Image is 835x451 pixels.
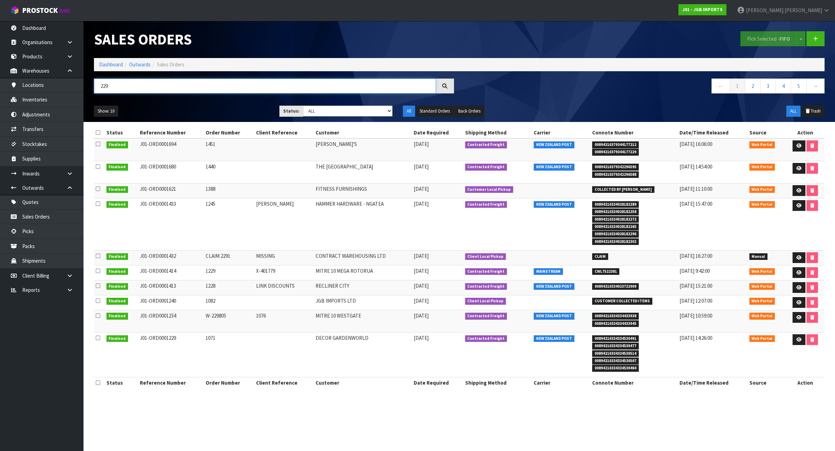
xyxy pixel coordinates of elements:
th: Carrier [532,377,590,388]
span: [DATE] [414,163,429,170]
button: Trash [801,106,825,117]
a: 3 [760,79,776,93]
td: J01-ORD0001621 [138,183,204,198]
td: 1245 [204,198,254,250]
td: J01-ORD0001694 [138,138,204,161]
span: CWL7522381 [592,268,619,275]
h1: Sales Orders [94,31,454,48]
td: W-229805 [204,310,254,332]
img: cube-alt.png [10,6,19,15]
span: Contracted Freight [465,201,507,208]
span: NEW ZEALAND POST [534,164,574,171]
a: 4 [776,79,791,93]
span: Contracted Freight [465,141,507,148]
button: Standard Orders [416,106,454,117]
span: Client Local Pickup [465,298,506,305]
strong: Status: [283,108,300,114]
span: Finalised [106,253,128,260]
span: ProStock [22,6,58,15]
span: 00894210379344177229 [592,149,639,156]
span: Web Portal [749,313,775,320]
span: Customer Local Pickup [465,186,514,193]
span: NEW ZEALAND POST [534,141,574,148]
span: [DATE] [414,253,429,259]
a: Dashboard [99,61,123,68]
td: CLAIM 2291 [204,250,254,265]
td: [PERSON_NAME]'S [314,138,412,161]
span: 00894210334028182272 [592,216,639,223]
td: 1228 [204,280,254,295]
a: 2 [745,79,761,93]
th: Reference Number [138,377,204,388]
span: Web Portal [749,164,775,171]
input: Search sales orders [94,79,436,93]
span: Client Local Pickup [465,253,506,260]
span: [DATE] [414,335,429,341]
button: ALL [786,106,801,117]
span: 00894210334028182296 [592,231,639,238]
span: [DATE] 11:10:00 [679,186,712,192]
span: [DATE] 9:42:00 [679,268,710,274]
td: THE [GEOGRAPHIC_DATA] [314,161,412,183]
span: 00894210334028182289 [592,201,639,208]
button: Back Orders [454,106,484,117]
span: Finalised [106,335,128,342]
span: NEW ZEALAND POST [534,201,574,208]
span: Finalised [106,141,128,148]
th: Order Number [204,127,254,138]
a: 5 [791,79,806,93]
button: All [403,106,415,117]
nav: Page navigation [464,79,825,96]
span: NEW ZEALAND POST [534,335,574,342]
span: Web Portal [749,335,775,342]
th: Client Reference [254,377,314,388]
td: J01-ORD0001234 [138,310,204,332]
a: 1 [730,79,745,93]
th: Client Reference [254,127,314,138]
span: 00894210379344177212 [592,141,639,148]
td: 1388 [204,183,254,198]
th: Reference Number [138,127,204,138]
th: Source [748,127,786,138]
span: 00894210334334530507 [592,358,639,364]
span: Web Portal [749,141,775,148]
span: Web Portal [749,298,775,305]
a: → [806,79,825,93]
span: MAINSTREAM [534,268,563,275]
td: CONTRACT WAREHOUSING LTD [314,250,412,265]
span: NEW ZEALAND POST [534,313,574,320]
th: Status [105,127,138,138]
td: J01-ORD0001433 [138,198,204,250]
span: Web Portal [749,268,775,275]
span: [DATE] [414,312,429,319]
span: 00894210334334530477 [592,343,639,350]
span: Contracted Freight [465,283,507,290]
th: Action [786,377,825,388]
span: Contracted Freight [465,335,507,342]
td: X-401779 [254,265,314,280]
th: Date/Time Released [678,127,748,138]
th: Shipping Method [463,127,532,138]
td: MITRE 10 MEGA ROTORUA [314,265,412,280]
td: J01-ORD0001680 [138,161,204,183]
span: CUSTOMER COLLECTED ITEMS [592,298,652,305]
td: J01-ORD0001413 [138,280,204,295]
span: 00894210334028182265 [592,223,639,230]
span: [DATE] [414,186,429,192]
td: 1229 [204,265,254,280]
span: 00894210334334530514 [592,350,639,357]
span: [DATE] [414,141,429,147]
span: [DATE] 12:07:00 [679,297,712,304]
th: Action [786,127,825,138]
span: [DATE] 15:47:00 [679,200,712,207]
span: Manual [749,253,768,260]
span: [DATE] [414,268,429,274]
td: HAMMER HARDWARE - NGATEA [314,198,412,250]
td: MITRE 10 WESTGATE [314,310,412,332]
td: MISSING [254,250,314,265]
td: 1440 [204,161,254,183]
a: ← [711,79,730,93]
button: Pick Selected -FIFO [740,31,797,46]
span: Contracted Freight [465,164,507,171]
th: Connote Number [590,127,678,138]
